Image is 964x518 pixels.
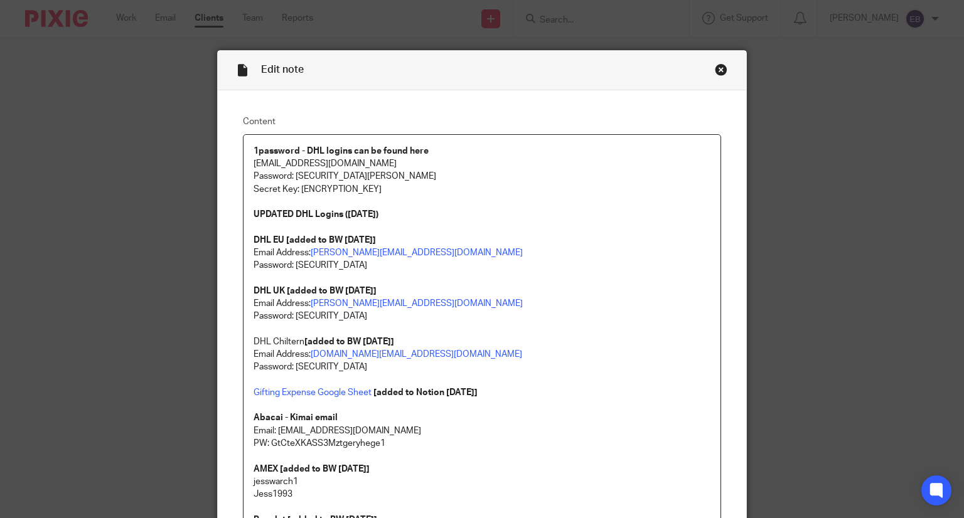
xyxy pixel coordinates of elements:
[254,183,711,196] p: Secret Key: [ENCRYPTION_KEY]
[311,248,523,257] a: [PERSON_NAME][EMAIL_ADDRESS][DOMAIN_NAME]
[254,388,372,397] a: Gifting Expense Google Sheet
[254,210,378,219] strong: UPDATED DHL Logins ([DATE])
[287,287,377,295] strong: [added to BW [DATE]]
[261,65,304,75] span: Edit note
[254,425,711,437] p: Email: [EMAIL_ADDRESS][DOMAIN_NAME]
[715,63,727,76] div: Close this dialog window
[254,297,711,361] p: Email Address: Password: [SECURITY_DATA] DHL Chiltern Email Address:
[254,287,285,295] strong: DHL UK
[311,299,523,308] a: [PERSON_NAME][EMAIL_ADDRESS][DOMAIN_NAME]
[373,388,478,397] strong: [added to Notion [DATE]]
[254,259,711,272] p: Password: [SECURITY_DATA]
[254,437,711,450] p: PW: GtCteXKASS3Mztgeryhege1
[254,170,711,182] p: Password: [SECURITY_DATA][PERSON_NAME]
[254,465,370,473] strong: AMEX [added to BW [DATE]]
[254,236,376,245] strong: DHL EU [added to BW [DATE]]
[304,337,394,346] strong: [added to BW [DATE]]
[254,475,711,488] p: jesswarch1
[254,147,429,156] strong: 1password - DHL logins can be found here
[243,115,722,128] label: Content
[254,413,338,422] strong: Abacai - Kimai email
[254,488,711,500] p: Jess1993
[254,157,711,170] p: [EMAIL_ADDRESS][DOMAIN_NAME]
[254,361,711,373] p: Password: [SECURITY_DATA]
[254,246,711,259] p: Email Address:
[311,350,522,359] a: [DOMAIN_NAME][EMAIL_ADDRESS][DOMAIN_NAME]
